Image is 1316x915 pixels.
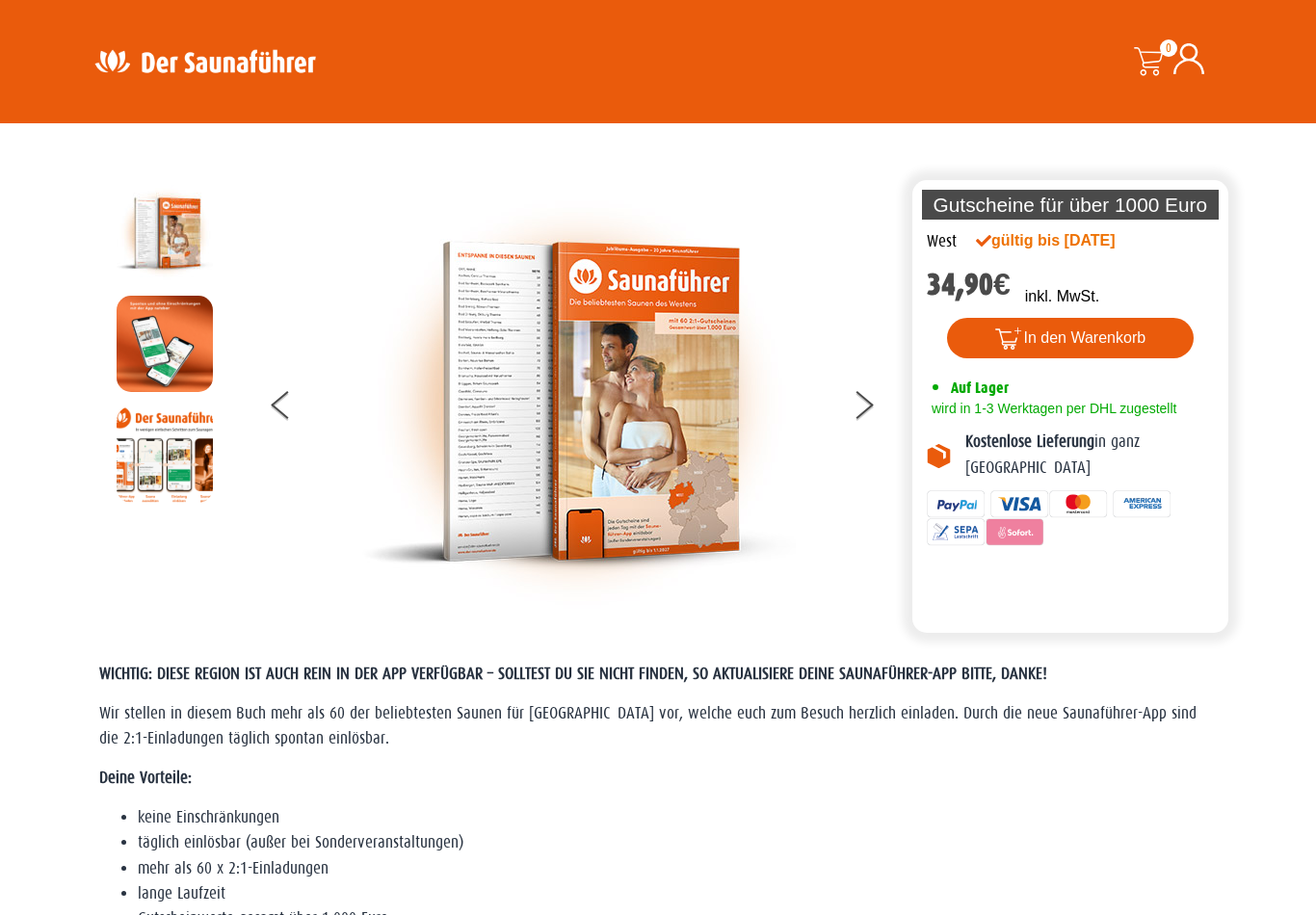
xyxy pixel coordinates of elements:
li: mehr als 60 x 2:1-Einladungen [138,856,1217,881]
img: der-saunafuehrer-2025-west [117,185,213,281]
bdi: 34,90 [927,267,1011,302]
li: keine Einschränkungen [138,805,1217,830]
img: MOCKUP-iPhone_regional [117,296,213,392]
div: gültig bis [DATE] [976,229,1157,252]
b: Kostenlose Lieferung [965,432,1094,451]
strong: Deine Vorteile: [99,769,192,787]
p: in ganz [GEOGRAPHIC_DATA] [965,430,1214,481]
span: € [993,267,1011,302]
span: Wir stellen in diesem Buch mehr als 60 der beliebtesten Saunen für [GEOGRAPHIC_DATA] vor, welche ... [99,704,1197,747]
p: Gutscheine für über 1000 Euro [922,190,1219,220]
li: täglich einlösbar (außer bei Sonderveranstaltungen) [138,830,1217,855]
div: West [927,229,957,254]
button: In den Warenkorb [947,318,1195,358]
li: lange Laufzeit [138,881,1217,906]
span: Auf Lager [951,379,1009,397]
img: Anleitung7tn [117,406,213,503]
span: WICHTIG: DIESE REGION IST AUCH REIN IN DER APP VERFÜGBAR – SOLLTEST DU SIE NICHT FINDEN, SO AKTUA... [99,665,1047,683]
span: 0 [1160,39,1177,57]
span: wird in 1-3 Werktagen per DHL zugestellt [927,401,1176,416]
p: inkl. MwSt. [1025,285,1099,308]
img: der-saunafuehrer-2025-west [362,185,796,618]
